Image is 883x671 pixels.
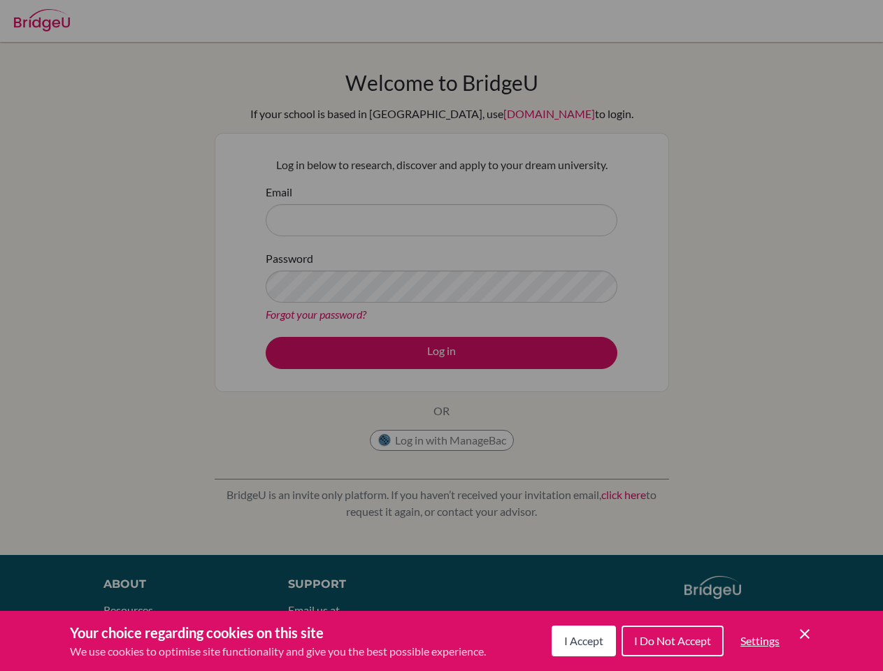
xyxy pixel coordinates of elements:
[70,643,486,660] p: We use cookies to optimise site functionality and give you the best possible experience.
[729,627,791,655] button: Settings
[552,626,616,656] button: I Accept
[740,634,780,647] span: Settings
[634,634,711,647] span: I Do Not Accept
[622,626,724,656] button: I Do Not Accept
[564,634,603,647] span: I Accept
[70,622,486,643] h3: Your choice regarding cookies on this site
[796,626,813,642] button: Save and close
